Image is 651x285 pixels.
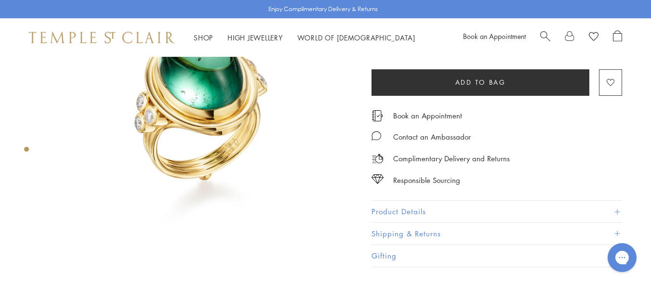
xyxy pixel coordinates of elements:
[393,153,510,165] p: Complimentary Delivery and Returns
[603,240,641,275] iframe: Gorgias live chat messenger
[372,223,622,245] button: Shipping & Returns
[372,153,384,165] img: icon_delivery.svg
[372,110,383,121] img: icon_appointment.svg
[393,174,460,186] div: Responsible Sourcing
[393,131,471,143] div: Contact an Ambassador
[194,33,213,42] a: ShopShop
[372,245,622,267] button: Gifting
[372,201,622,222] button: Product Details
[194,32,415,44] nav: Main navigation
[455,77,506,88] span: Add to bag
[297,33,415,42] a: World of [DEMOGRAPHIC_DATA]World of [DEMOGRAPHIC_DATA]
[268,4,378,14] p: Enjoy Complimentary Delivery & Returns
[29,32,174,43] img: Temple St. Clair
[463,31,526,41] a: Book an Appointment
[393,110,462,121] a: Book an Appointment
[540,30,550,45] a: Search
[372,131,381,141] img: MessageIcon-01_2.svg
[589,30,598,45] a: View Wishlist
[227,33,283,42] a: High JewelleryHigh Jewellery
[372,69,589,96] button: Add to bag
[24,144,29,159] div: Product gallery navigation
[613,30,622,45] a: Open Shopping Bag
[372,174,384,184] img: icon_sourcing.svg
